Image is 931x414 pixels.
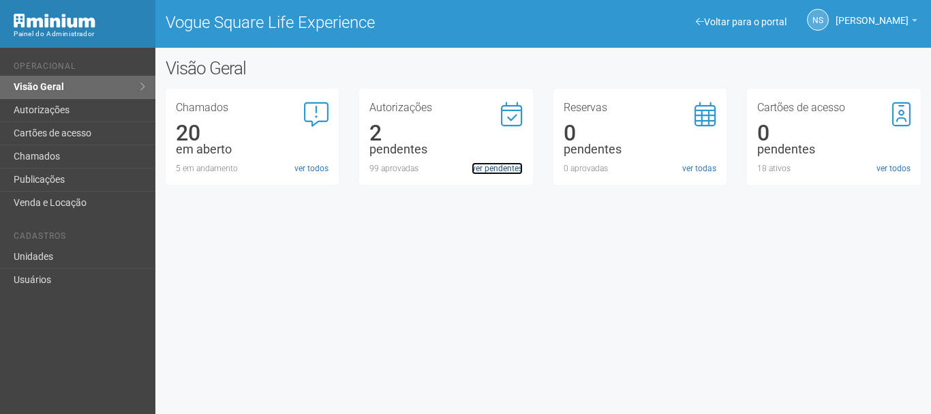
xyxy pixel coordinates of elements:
[757,102,911,113] h3: Cartões de acesso
[564,143,717,156] div: pendentes
[176,162,329,175] div: 5 em andamento
[176,102,329,113] h3: Chamados
[176,143,329,156] div: em aberto
[14,14,95,28] img: Minium
[757,127,911,139] div: 0
[176,127,329,139] div: 20
[369,127,523,139] div: 2
[369,102,523,113] h3: Autorizações
[807,9,829,31] a: NS
[876,162,911,175] a: ver todos
[472,162,523,175] a: ver pendentes
[14,231,145,246] li: Cadastros
[564,127,717,139] div: 0
[757,143,911,156] div: pendentes
[14,61,145,76] li: Operacional
[757,162,911,175] div: 18 ativos
[564,102,717,113] h3: Reservas
[294,162,329,175] a: ver todos
[166,58,468,78] h2: Visão Geral
[369,143,523,156] div: pendentes
[682,162,716,175] a: ver todas
[696,16,787,27] a: Voltar para o portal
[166,14,533,31] h1: Vogue Square Life Experience
[564,162,717,175] div: 0 aprovadas
[14,28,145,40] div: Painel do Administrador
[836,17,917,28] a: [PERSON_NAME]
[369,162,523,175] div: 99 aprovadas
[836,2,909,26] span: Nicolle Silva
